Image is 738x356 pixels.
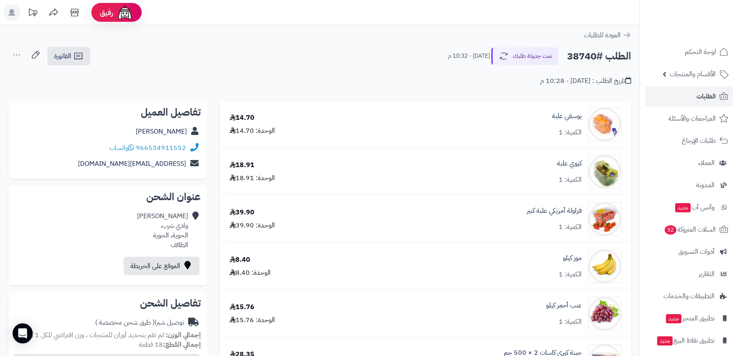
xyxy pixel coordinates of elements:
a: أدوات التسويق [645,242,733,262]
div: الوحدة: 8.40 [230,268,271,278]
a: تطبيق نقاط البيعجديد [645,330,733,351]
a: طلبات الإرجاع [645,131,733,151]
span: التطبيقات والخدمات [663,290,715,302]
div: الوحدة: 14.70 [230,126,275,136]
span: 52 [665,225,676,235]
h2: تفاصيل العميل [15,107,201,117]
div: Open Intercom Messenger [13,323,33,343]
a: [EMAIL_ADDRESS][DOMAIN_NAME] [78,159,186,169]
a: الطلبات [645,86,733,106]
span: تطبيق المتجر [665,312,715,324]
a: يوسفي علبة [552,111,582,121]
a: العودة للطلبات [584,30,631,40]
small: [DATE] - 10:32 م [448,52,490,60]
a: فراولة أمريكي علبة كبير [527,206,582,216]
span: الطلبات [697,90,716,102]
a: الموقع على الخريطة [124,257,199,275]
h2: عنوان الشحن [15,192,201,202]
span: جديد [657,336,673,346]
a: المراجعات والأسئلة [645,108,733,129]
strong: إجمالي القطع: [163,340,201,350]
a: 966534911552 [136,143,186,153]
span: وآتس آب [674,201,715,213]
div: الكمية: 1 [559,270,582,279]
a: لوحة التحكم [645,42,733,62]
span: تطبيق نقاط البيع [656,335,715,346]
div: الكمية: 1 [559,317,582,327]
span: ( طرق شحن مخصصة ) [95,317,155,328]
h2: تفاصيل الشحن [15,298,201,308]
span: طلبات الإرجاع [682,135,716,147]
img: ai-face.png [117,4,133,21]
div: الكمية: 1 [559,128,582,137]
span: الأقسام والمنتجات [670,68,716,80]
span: لم تقم بتحديد أوزان للمنتجات ، وزن افتراضي للكل 1 كجم [22,330,164,340]
a: تحديثات المنصة [22,4,43,23]
div: توصيل شبرا [95,318,184,328]
div: 39.90 [230,208,254,217]
h2: الطلب #38740 [567,48,631,65]
a: العملاء [645,153,733,173]
a: عنب أحمر كيلو [546,301,582,310]
span: المدونة [696,179,715,191]
a: المدونة [645,175,733,195]
small: 18 قطعة [139,340,201,350]
div: [PERSON_NAME] وادي شرب، الحوية، الحوية الطائف [137,212,188,250]
button: تمت جدولة طلبك [491,47,558,65]
span: جديد [675,203,691,212]
span: المراجعات والأسئلة [668,113,716,124]
a: كيوي علبة [557,159,582,168]
a: التقارير [645,264,733,284]
div: 8.40 [230,255,250,265]
img: 1676721085-93674208-3b00-4b39-a698-4623d9b32e44-thumbnail-770x770-90x90.png [588,108,621,141]
div: تاريخ الطلب : [DATE] - 10:28 م [540,76,631,86]
div: الكمية: 1 [559,222,582,232]
a: موز كيلو [563,253,582,263]
span: العملاء [698,157,715,169]
strong: إجمالي الوزن: [166,330,201,340]
a: [PERSON_NAME] [136,126,187,137]
a: السلات المتروكة52 [645,219,733,240]
a: التطبيقات والخدمات [645,286,733,306]
span: التقارير [699,268,715,280]
span: العودة للطلبات [584,30,621,40]
span: لوحة التحكم [685,46,716,58]
div: 14.70 [230,113,254,123]
a: الفاتورة [47,47,90,65]
img: 1676720744-%D9%84%D9%82%D8%B7%D8%A9%20%D8%A7%D9%84%D8%B4%D8%A7%D8%B4%D8%A9%202023-02-18%20144333-... [588,155,621,188]
div: 15.76 [230,302,254,312]
img: 1675585479-16215946991343718177_400-90x90.jpg [588,202,621,236]
div: الوحدة: 18.91 [230,173,275,183]
div: الوحدة: 15.76 [230,315,275,325]
span: جديد [666,314,681,323]
a: واتساب [109,143,134,153]
img: 1664179827-D8IxZOSMV8wa8rgqJej74wHOhYhFqhMY8YdH9QrS-90x90.jpeg [588,250,621,283]
a: تطبيق المتجرجديد [645,308,733,328]
span: أدوات التسويق [678,246,715,258]
div: 18.91 [230,160,254,170]
img: 1664179784-red-grapes-90x90.jpg [588,297,621,330]
div: الكمية: 1 [559,175,582,185]
div: الوحدة: 39.90 [230,221,275,230]
span: السلات المتروكة [664,224,716,235]
span: الفاتورة [54,51,71,61]
span: رفيق [100,8,113,18]
a: وآتس آبجديد [645,197,733,217]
